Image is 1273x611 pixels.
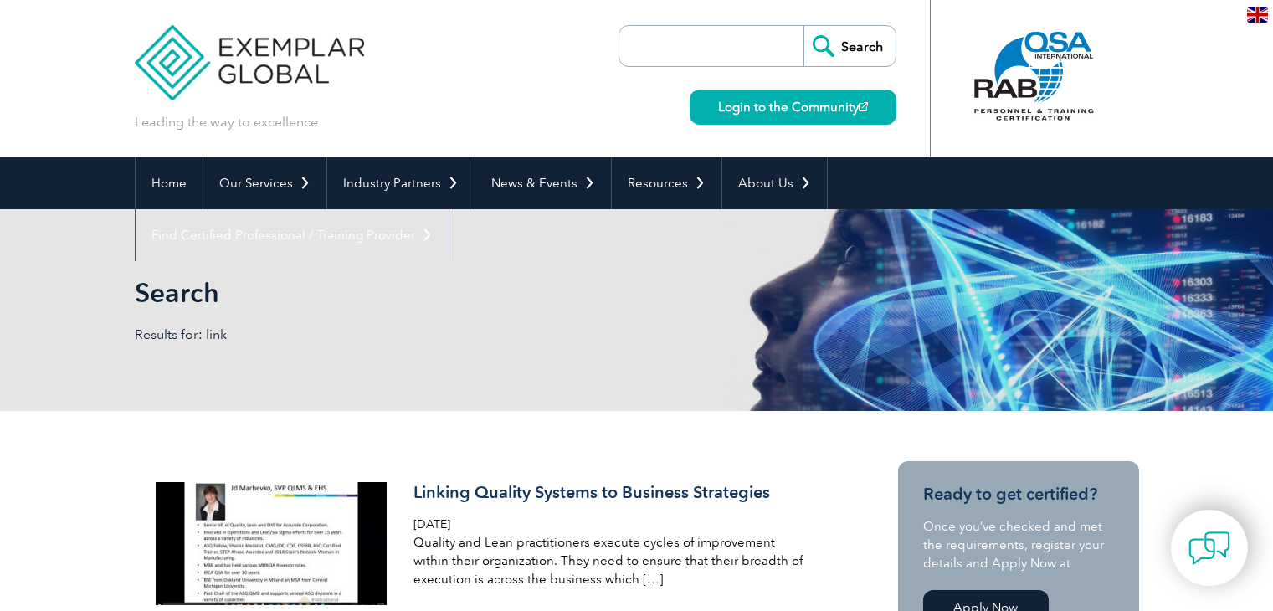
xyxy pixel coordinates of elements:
a: Resources [612,157,721,209]
a: About Us [722,157,827,209]
p: Leading the way to excellence [135,113,318,131]
p: Once you’ve checked and met the requirements, register your details and Apply Now at [923,517,1114,572]
a: Find Certified Professional / Training Provider [136,209,449,261]
a: News & Events [475,157,611,209]
p: Results for: link [135,326,637,344]
img: contact-chat.png [1188,527,1230,569]
a: Home [136,157,203,209]
a: Login to the Community [690,90,896,125]
img: linking-quality-systems-to-business-strategies-900x480-1-300x160.jpg [156,482,388,605]
img: en [1247,7,1268,23]
h3: Linking Quality Systems to Business Strategies [413,482,810,503]
a: Industry Partners [327,157,475,209]
a: Our Services [203,157,326,209]
span: [DATE] [413,517,450,531]
input: Search [803,26,896,66]
img: open_square.png [859,102,868,111]
p: Quality and Lean practitioners execute cycles of improvement within their organization. They need... [413,533,810,588]
h1: Search [135,276,778,309]
h3: Ready to get certified? [923,484,1114,505]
